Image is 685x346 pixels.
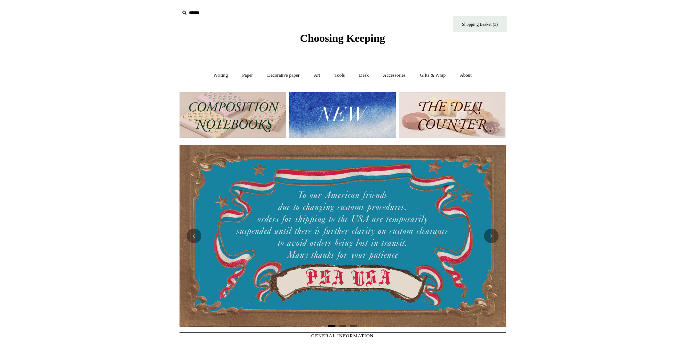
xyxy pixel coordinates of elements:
img: 202302 Composition ledgers.jpg__PID:69722ee6-fa44-49dd-a067-31375e5d54ec [180,92,286,138]
img: New.jpg__PID:f73bdf93-380a-4a35-bcfe-7823039498e1 [289,92,396,138]
a: Paper [235,66,259,85]
span: Choosing Keeping [300,32,385,44]
a: Art [307,66,327,85]
a: Accessories [376,66,412,85]
a: Shopping Basket (3) [453,16,507,32]
a: Choosing Keeping [300,38,385,43]
img: The Deli Counter [399,92,505,138]
a: Gifts & Wrap [413,66,452,85]
a: Desk [352,66,375,85]
button: Page 1 [328,325,335,327]
a: About [453,66,478,85]
a: Writing [207,66,234,85]
span: GENERAL INFORMATION [311,333,374,338]
button: Page 3 [350,325,357,327]
button: Previous [187,229,201,243]
button: Page 2 [339,325,346,327]
button: Next [484,229,499,243]
img: USA PSA .jpg__PID:33428022-6587-48b7-8b57-d7eefc91f15a [180,145,506,327]
a: Decorative paper [261,66,306,85]
a: Tools [328,66,351,85]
